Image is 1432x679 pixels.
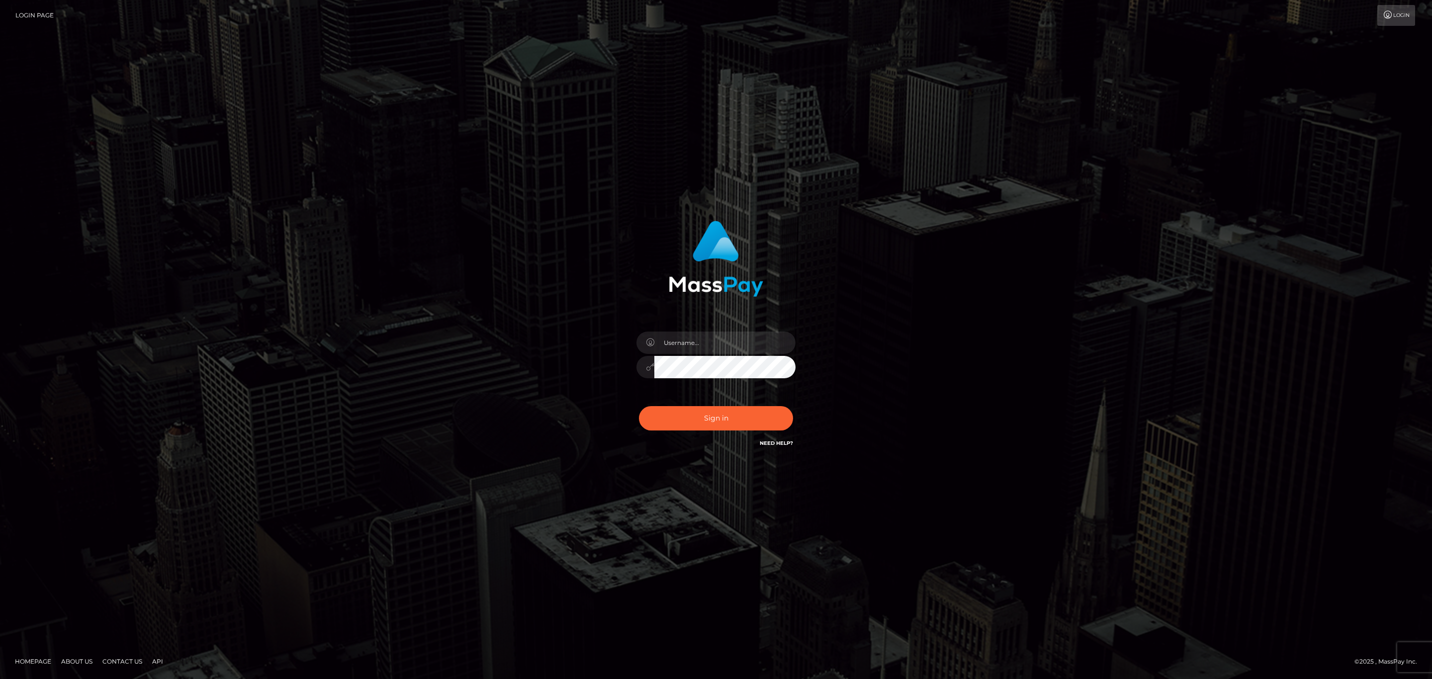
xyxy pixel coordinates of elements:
[57,654,96,669] a: About Us
[11,654,55,669] a: Homepage
[148,654,167,669] a: API
[15,5,54,26] a: Login Page
[1354,656,1425,667] div: © 2025 , MassPay Inc.
[654,332,796,354] input: Username...
[639,406,793,430] button: Sign in
[760,440,793,446] a: Need Help?
[98,654,146,669] a: Contact Us
[1377,5,1415,26] a: Login
[669,221,763,297] img: MassPay Login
